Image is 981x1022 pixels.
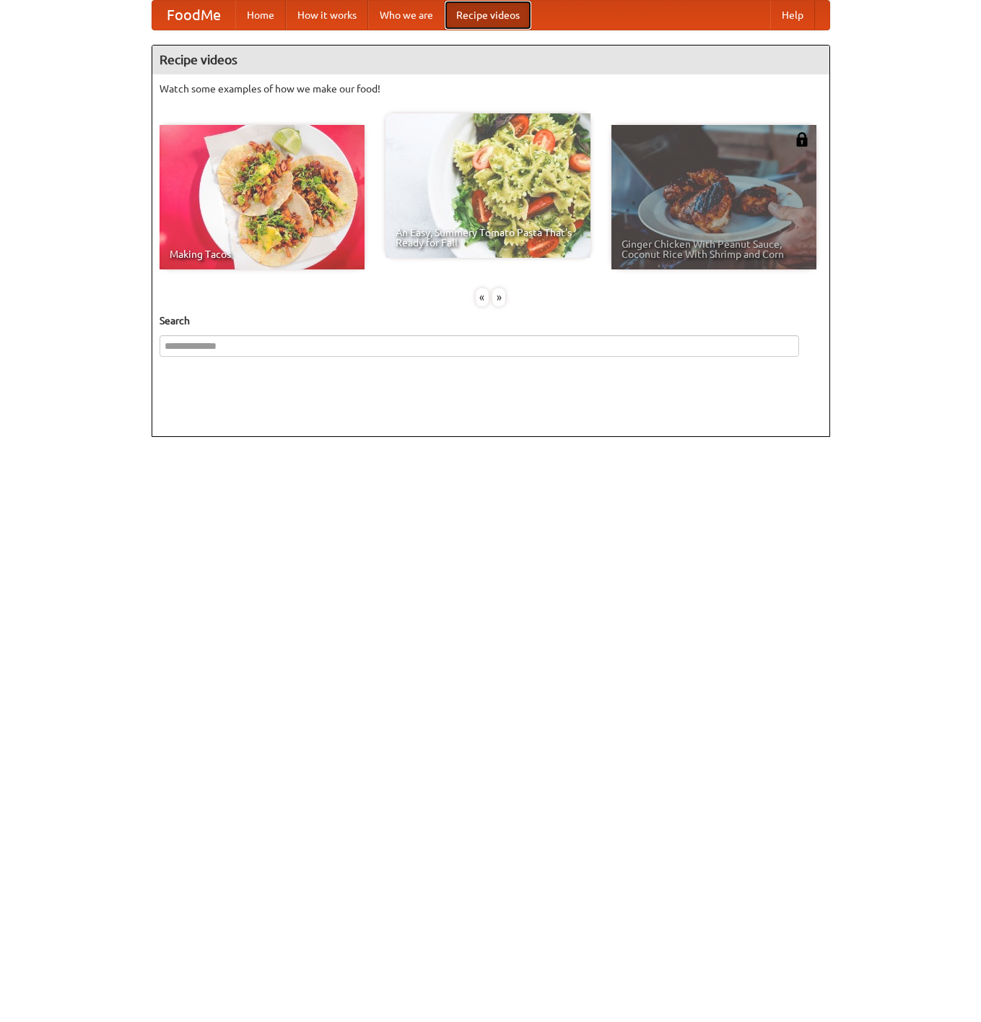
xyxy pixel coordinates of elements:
a: Recipe videos [445,1,531,30]
div: » [492,288,505,306]
span: An Easy, Summery Tomato Pasta That's Ready for Fall [396,228,580,248]
a: An Easy, Summery Tomato Pasta That's Ready for Fall [385,113,590,258]
a: Help [770,1,815,30]
h4: Recipe videos [152,46,829,74]
span: Making Tacos [170,249,354,259]
a: Home [235,1,286,30]
h5: Search [160,313,822,328]
a: How it works [286,1,368,30]
a: Making Tacos [160,125,365,269]
img: 483408.png [795,132,809,147]
a: Who we are [368,1,445,30]
div: « [476,288,489,306]
p: Watch some examples of how we make our food! [160,82,822,96]
a: FoodMe [152,1,235,30]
